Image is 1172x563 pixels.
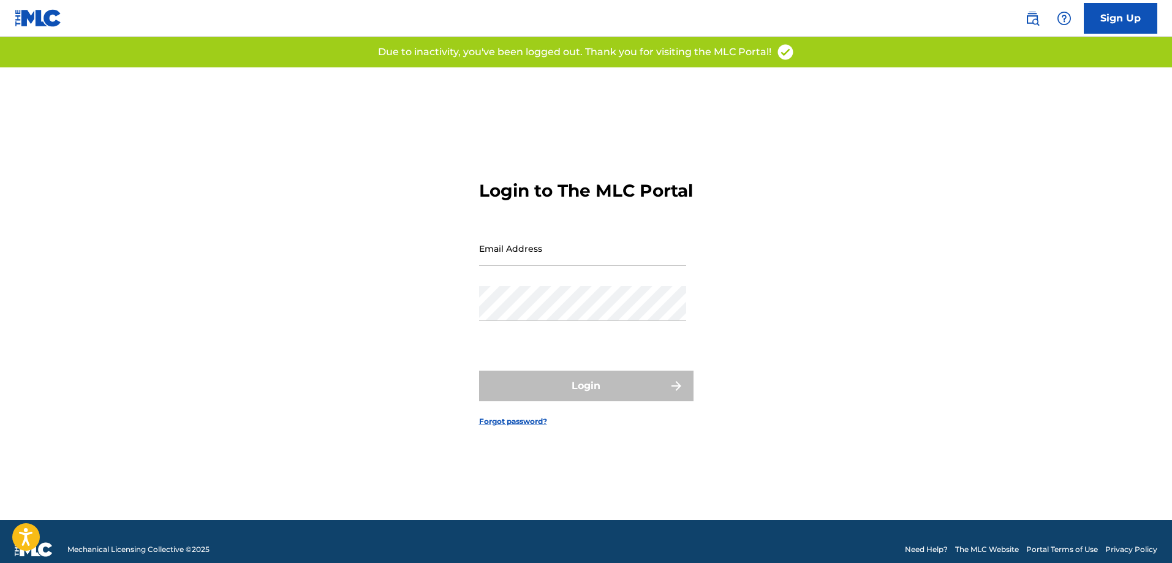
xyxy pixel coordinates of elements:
img: MLC Logo [15,9,62,27]
img: help [1057,11,1072,26]
a: Portal Terms of Use [1026,544,1098,555]
div: Help [1052,6,1076,31]
a: Forgot password? [479,416,547,427]
img: search [1025,11,1040,26]
a: Sign Up [1084,3,1157,34]
img: logo [15,542,53,557]
iframe: Chat Widget [1111,504,1172,563]
a: The MLC Website [955,544,1019,555]
h3: Login to The MLC Portal [479,180,693,202]
a: Public Search [1020,6,1045,31]
span: Mechanical Licensing Collective © 2025 [67,544,210,555]
img: access [776,43,795,61]
p: Due to inactivity, you've been logged out. Thank you for visiting the MLC Portal! [378,45,771,59]
a: Privacy Policy [1105,544,1157,555]
a: Need Help? [905,544,948,555]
